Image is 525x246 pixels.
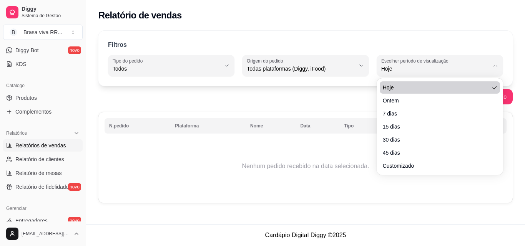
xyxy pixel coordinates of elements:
span: 45 dias [383,149,489,157]
span: Todas plataformas (Diggy, iFood) [247,65,355,73]
span: 7 dias [383,110,489,117]
span: Relatórios [6,130,27,136]
span: Produtos [15,94,37,102]
span: Relatório de clientes [15,155,64,163]
span: Ontem [383,97,489,104]
span: Hoje [383,84,489,91]
span: [EMAIL_ADDRESS][DOMAIN_NAME] [22,231,70,237]
th: Plataforma [170,118,246,134]
h2: Relatório de vendas [98,9,182,21]
span: Relatório de mesas [15,169,62,177]
span: Diggy Bot [15,46,39,54]
td: Nenhum pedido recebido na data selecionada. [105,135,507,197]
div: Brasa viva RR ... [23,28,62,36]
th: Nome [246,118,296,134]
div: Gerenciar [3,202,83,215]
span: Hoje [381,65,489,73]
span: Complementos [15,108,52,116]
span: Todos [113,65,221,73]
span: KDS [15,60,27,68]
span: Relatório de fidelidade [15,183,69,191]
label: Tipo do pedido [113,58,145,64]
footer: Cardápio Digital Diggy © 2025 [86,224,525,246]
th: N.pedido [105,118,170,134]
span: B [10,28,17,36]
span: 15 dias [383,123,489,130]
label: Escolher período de visualização [381,58,451,64]
span: Diggy [22,6,80,13]
div: Catálogo [3,79,83,92]
p: Filtros [108,40,127,50]
span: 30 dias [383,136,489,144]
button: Select a team [3,25,83,40]
th: Data [296,118,339,134]
span: Relatórios de vendas [15,142,66,149]
span: Customizado [383,162,489,170]
th: Tipo [339,118,382,134]
span: Entregadores [15,217,48,225]
label: Origem do pedido [247,58,286,64]
span: Sistema de Gestão [22,13,80,19]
